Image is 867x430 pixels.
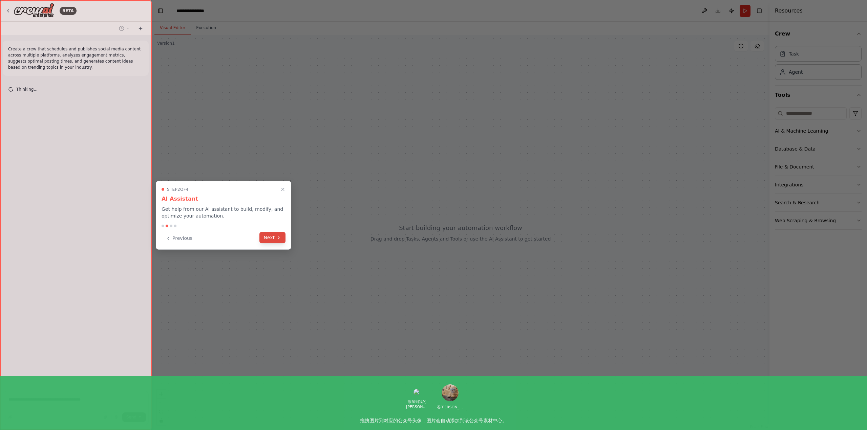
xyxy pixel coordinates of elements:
h3: AI Assistant [162,195,286,203]
span: Step 2 of 4 [167,187,189,192]
button: Next [259,232,286,243]
button: Previous [162,233,196,244]
button: Close walkthrough [279,185,287,194]
button: Hide left sidebar [156,6,165,16]
p: Get help from our AI assistant to build, modify, and optimize your automation. [162,206,286,219]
